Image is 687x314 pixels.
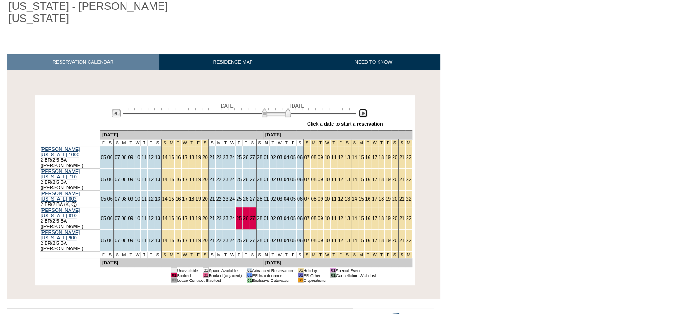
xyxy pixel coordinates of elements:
[344,140,351,146] td: Spring Break Wk 1 2027
[371,146,378,169] td: 17
[201,191,208,207] td: 20
[161,230,168,252] td: 14
[175,191,182,207] td: 16
[337,207,344,230] td: 12
[175,140,182,146] td: President's Week 2027
[304,207,310,230] td: 07
[310,140,317,146] td: Spring Break Wk 1 2027
[243,216,248,221] a: 26
[358,146,365,169] td: 15
[243,140,249,146] td: F
[296,146,303,169] td: 06
[168,230,175,252] td: 15
[100,140,107,146] td: F
[222,146,229,169] td: 23
[365,207,371,230] td: 16
[209,207,215,230] td: 21
[391,140,398,146] td: Spring Break Wk 2 2027
[134,140,141,146] td: W
[40,230,100,252] td: 2 BR/2.5 BA ([PERSON_NAME])
[385,191,392,207] td: 19
[229,207,236,230] td: 24
[351,230,358,252] td: 14
[229,140,236,146] td: W
[398,140,405,146] td: Spring Break Wk 3 2027
[188,169,195,191] td: 18
[159,54,307,70] a: RESIDENCE MAP
[114,252,121,258] td: S
[378,140,385,146] td: Spring Break Wk 2 2027
[283,146,290,169] td: 04
[304,191,310,207] td: 07
[114,140,121,146] td: S
[358,191,365,207] td: 15
[385,230,392,252] td: 19
[201,146,208,169] td: 20
[398,230,405,252] td: 21
[249,140,256,146] td: S
[195,169,202,191] td: 19
[147,140,154,146] td: F
[296,169,303,191] td: 06
[134,207,141,230] td: 10
[337,140,344,146] td: Spring Break Wk 1 2027
[114,169,121,191] td: 07
[344,169,351,191] td: 13
[215,146,222,169] td: 22
[351,140,358,146] td: Spring Break Wk 2 2027
[317,140,324,146] td: Spring Break Wk 1 2027
[256,207,263,230] td: 28
[107,207,113,230] td: 06
[182,230,188,252] td: 17
[296,207,303,230] td: 06
[222,230,229,252] td: 23
[127,191,134,207] td: 09
[270,169,276,191] td: 02
[317,169,324,191] td: 09
[351,146,358,169] td: 14
[256,169,263,191] td: 28
[100,207,107,230] td: 05
[378,230,385,252] td: 18
[168,191,175,207] td: 15
[324,191,331,207] td: 10
[236,140,243,146] td: T
[290,146,297,169] td: 05
[121,146,127,169] td: 08
[182,191,188,207] td: 17
[391,230,398,252] td: 20
[154,207,161,230] td: 13
[121,230,127,252] td: 08
[201,169,208,191] td: 20
[358,140,365,146] td: Spring Break Wk 2 2027
[141,169,148,191] td: 11
[154,169,161,191] td: 13
[304,146,310,169] td: 07
[263,169,270,191] td: 01
[398,207,405,230] td: 21
[324,207,331,230] td: 10
[100,230,107,252] td: 05
[161,191,168,207] td: 14
[331,140,337,146] td: Spring Break Wk 1 2027
[141,146,148,169] td: 11
[337,169,344,191] td: 12
[385,207,392,230] td: 19
[107,146,113,169] td: 06
[215,140,222,146] td: M
[222,207,229,230] td: 23
[331,191,337,207] td: 11
[249,191,256,207] td: 27
[154,191,161,207] td: 13
[40,191,100,207] td: 2 BR/2 BA (K, Q)
[378,169,385,191] td: 18
[175,207,182,230] td: 16
[7,54,159,70] a: RESERVATION CALENDAR
[385,140,392,146] td: Spring Break Wk 2 2027
[324,230,331,252] td: 10
[114,191,121,207] td: 07
[263,131,412,140] td: [DATE]
[236,230,243,252] td: 25
[134,169,141,191] td: 10
[283,207,290,230] td: 04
